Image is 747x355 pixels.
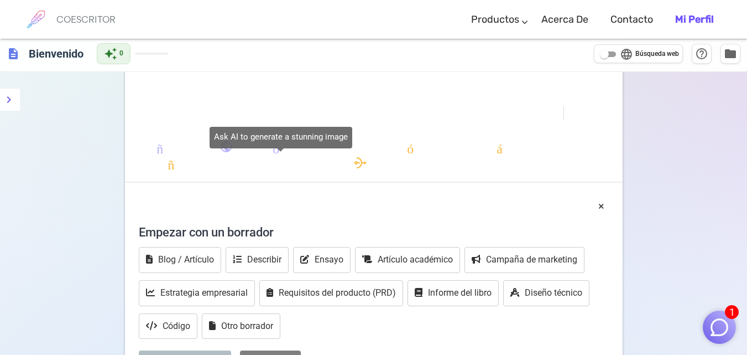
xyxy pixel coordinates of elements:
font: Productos [471,13,519,25]
button: Campaña de marketing [464,247,584,273]
button: × [598,198,604,214]
font: COESCRITOR [56,13,116,25]
img: Cerrar chat [709,317,730,338]
font: copia de contenido [332,124,551,137]
font: añadir publicación [143,140,292,153]
span: auto_awesome [104,47,117,60]
font: Acerca de [541,13,588,25]
font: corrección automática alta [301,140,612,153]
font: Blog / Artículo [158,254,214,265]
span: folder [724,47,737,60]
font: borrar_barrido [415,156,601,169]
font: Búsqueda web [635,50,679,58]
button: Estrategia empresarial [139,280,255,306]
font: descargar [205,124,324,137]
span: language [620,48,633,61]
button: Administrar documentos [720,44,740,64]
font: Informe del libro [428,287,492,298]
span: description [7,47,20,60]
button: Requisitos del producto (PRD) [259,280,403,306]
a: Acerca de [541,3,588,36]
font: Artículo académico [378,254,453,265]
font: Estrategia empresarial [160,287,248,298]
button: Blog / Artículo [139,247,221,273]
span: Ask AI to generate a stunning image [214,132,348,142]
font: × [598,199,604,213]
font: formato_alinear_a_la_derecha [187,109,559,122]
font: 1 [729,306,735,318]
font: Requisitos del producto (PRD) [279,287,396,298]
button: 1 [703,311,736,344]
font: Campaña de marketing [486,254,577,265]
font: Código [163,321,190,331]
font: Diseño técnico [525,287,582,298]
button: Ayuda y atajos [692,44,712,64]
font: formato_alinear_centrar [225,90,530,104]
button: Otro borrador [202,313,280,339]
a: Contacto [610,3,653,36]
font: Otro borrador [221,321,273,331]
button: Describir [226,247,289,273]
button: Código [139,313,197,339]
button: Diseño técnico [503,280,589,306]
button: Informe del libro [408,280,499,306]
img: logotipo de la marca [22,6,50,33]
font: Contacto [610,13,653,25]
a: Mi perfil [675,3,714,36]
font: Mi perfil [675,13,714,25]
button: Ensayo [293,247,351,273]
font: Empezar con un borrador [139,225,274,239]
font: formato_alinear_a_la_izquierda [179,74,577,88]
button: Artículo académico [355,247,460,273]
a: Productos [471,3,519,36]
font: Ensayo [315,254,343,265]
font: 0 [119,49,123,57]
span: help_outline [695,47,708,60]
h6: Haga clic para editar el título [24,43,88,65]
font: añadir foto alternativa [155,156,407,169]
font: Describir [247,254,281,265]
font: Bienvenido [29,47,83,60]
